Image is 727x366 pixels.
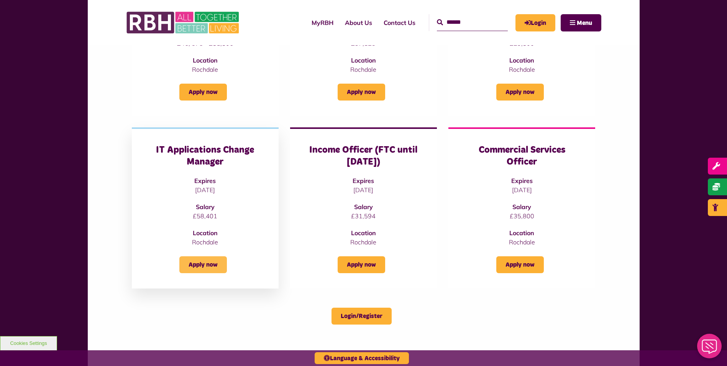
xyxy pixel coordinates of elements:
[126,8,241,38] img: RBH
[196,203,215,211] strong: Salary
[509,229,534,237] strong: Location
[147,211,263,221] p: £58,401
[147,144,263,168] h3: IT Applications Change Manager
[147,65,263,74] p: Rochdale
[378,12,421,33] a: Contact Us
[464,211,580,221] p: £35,800
[179,256,227,273] a: Apply now
[315,352,409,364] button: Language & Accessibility
[305,185,422,195] p: [DATE]
[464,65,580,74] p: Rochdale
[437,14,508,31] input: Search
[511,177,533,185] strong: Expires
[193,229,218,237] strong: Location
[338,84,385,101] a: Apply now
[496,84,544,101] a: Apply now
[338,256,385,273] a: Apply now
[353,177,374,185] strong: Expires
[464,144,580,168] h3: Commercial Services Officer
[464,185,580,195] p: [DATE]
[515,14,555,31] a: MyRBH
[147,237,263,247] p: Rochdale
[464,237,580,247] p: Rochdale
[351,229,376,237] strong: Location
[331,308,392,325] a: Login/Register
[147,185,263,195] p: [DATE]
[561,14,601,31] button: Navigation
[179,84,227,101] a: Apply now
[496,256,544,273] a: Apply now
[512,203,531,211] strong: Salary
[339,12,378,33] a: About Us
[194,177,216,185] strong: Expires
[305,211,422,221] p: £31,594
[306,12,339,33] a: MyRBH
[693,331,727,366] iframe: Netcall Web Assistant for live chat
[354,203,373,211] strong: Salary
[193,56,218,64] strong: Location
[577,20,592,26] span: Menu
[305,237,422,247] p: Rochdale
[305,65,422,74] p: Rochdale
[509,56,534,64] strong: Location
[305,144,422,168] h3: Income Officer (FTC until [DATE])
[351,56,376,64] strong: Location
